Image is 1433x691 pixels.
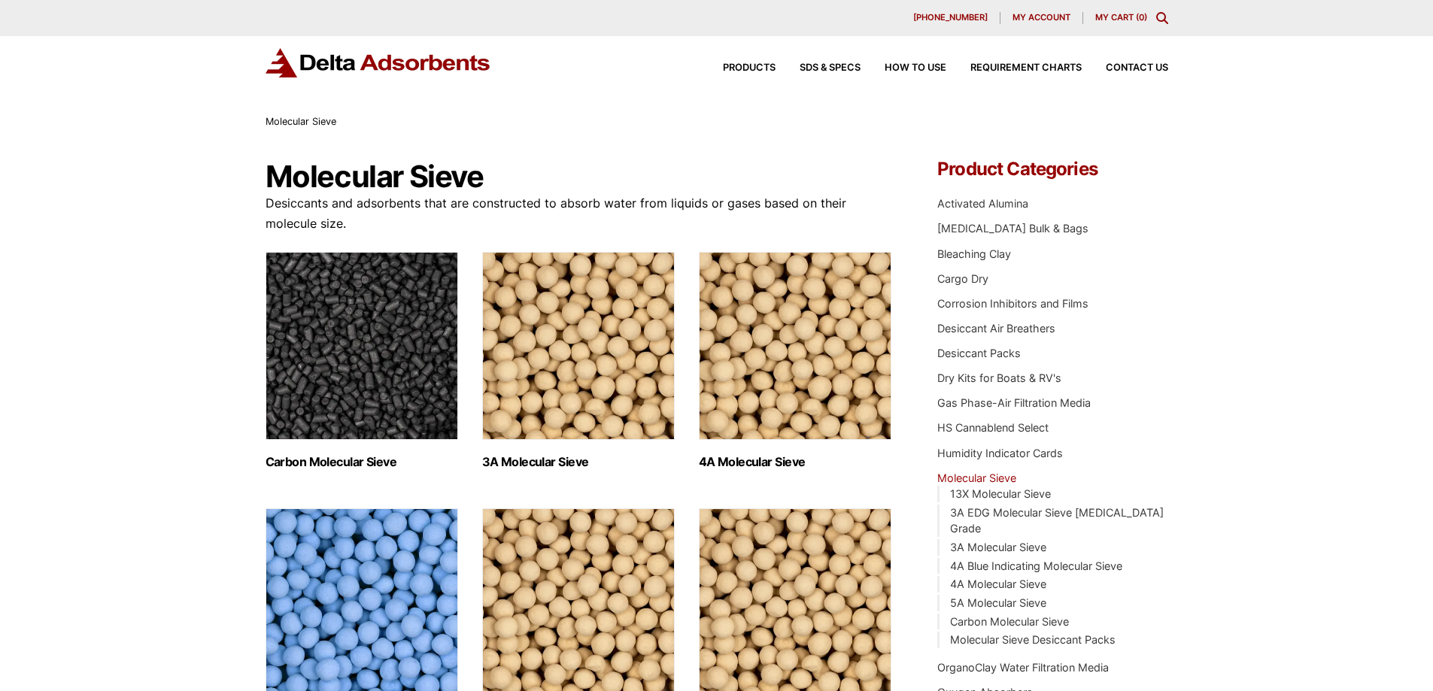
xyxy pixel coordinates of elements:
[950,577,1046,590] a: 4A Molecular Sieve
[1095,12,1147,23] a: My Cart (0)
[901,12,1000,24] a: [PHONE_NUMBER]
[937,661,1109,674] a: OrganoClay Water Filtration Media
[800,63,861,73] span: SDS & SPECS
[1139,12,1144,23] span: 0
[970,63,1082,73] span: Requirement Charts
[913,14,988,22] span: [PHONE_NUMBER]
[937,160,1167,178] h4: Product Categories
[937,272,988,285] a: Cargo Dry
[937,247,1011,260] a: Bleaching Clay
[885,63,946,73] span: How to Use
[950,615,1069,628] a: Carbon Molecular Sieve
[1106,63,1168,73] span: Contact Us
[266,252,458,440] img: Carbon Molecular Sieve
[1156,12,1168,24] div: Toggle Modal Content
[950,596,1046,609] a: 5A Molecular Sieve
[266,193,893,234] p: Desiccants and adsorbents that are constructed to absorb water from liquids or gases based on the...
[266,455,458,469] h2: Carbon Molecular Sieve
[861,63,946,73] a: How to Use
[937,197,1028,210] a: Activated Alumina
[723,63,776,73] span: Products
[482,455,675,469] h2: 3A Molecular Sieve
[266,48,491,77] img: Delta Adsorbents
[950,487,1051,500] a: 13X Molecular Sieve
[950,506,1164,535] a: 3A EDG Molecular Sieve [MEDICAL_DATA] Grade
[266,116,336,127] span: Molecular Sieve
[937,347,1021,359] a: Desiccant Packs
[937,222,1088,235] a: [MEDICAL_DATA] Bulk & Bags
[937,322,1055,335] a: Desiccant Air Breathers
[937,471,1016,484] a: Molecular Sieve
[482,252,675,469] a: Visit product category 3A Molecular Sieve
[266,160,893,193] h1: Molecular Sieve
[950,559,1122,572] a: 4A Blue Indicating Molecular Sieve
[950,633,1116,646] a: Molecular Sieve Desiccant Packs
[482,252,675,440] img: 3A Molecular Sieve
[1082,63,1168,73] a: Contact Us
[1000,12,1083,24] a: My account
[1013,14,1070,22] span: My account
[950,541,1046,553] a: 3A Molecular Sieve
[776,63,861,73] a: SDS & SPECS
[266,252,458,469] a: Visit product category Carbon Molecular Sieve
[699,63,776,73] a: Products
[937,396,1091,409] a: Gas Phase-Air Filtration Media
[937,447,1063,459] a: Humidity Indicator Cards
[937,421,1049,434] a: HS Cannablend Select
[946,63,1082,73] a: Requirement Charts
[699,252,891,469] a: Visit product category 4A Molecular Sieve
[699,455,891,469] h2: 4A Molecular Sieve
[937,371,1061,384] a: Dry Kits for Boats & RV's
[699,252,891,440] img: 4A Molecular Sieve
[937,297,1088,310] a: Corrosion Inhibitors and Films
